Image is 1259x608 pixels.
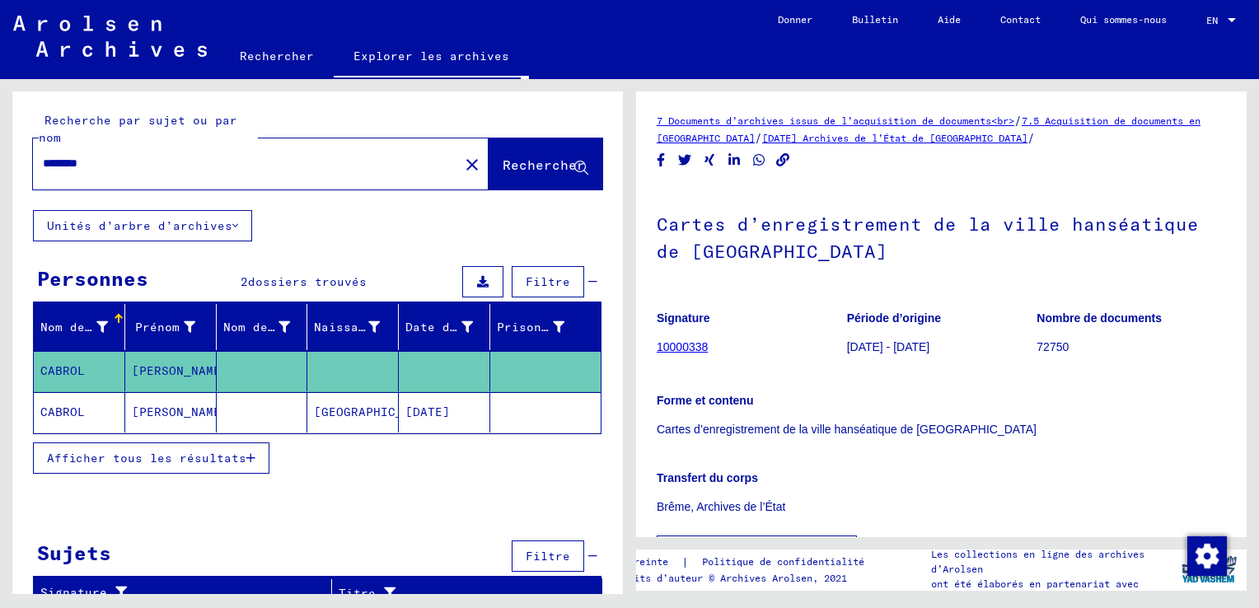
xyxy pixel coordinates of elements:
[657,394,753,407] b: Forme et contenu
[657,311,710,325] b: Signature
[125,304,217,350] mat-header-cell: Vorname
[399,304,490,350] mat-header-cell: Geburtsdatum
[40,580,335,606] div: Signature
[653,150,670,171] button: Partager sur Facebook
[217,304,308,350] mat-header-cell: Geburtsname
[657,471,758,484] b: Transfert du corps
[241,274,248,289] span: 2
[223,314,311,340] div: Nom de jeune fille
[339,585,376,602] font: Titre
[314,314,400,340] div: Naissance
[34,304,125,350] mat-header-cell: Nachname
[334,36,529,79] a: Explorer les archives
[1187,536,1227,576] img: Modifier le consentement
[1014,113,1022,128] span: /
[132,314,216,340] div: Prénom
[307,304,399,350] mat-header-cell: Geburt‏
[931,577,1170,592] p: ont été élaborés en partenariat avec
[339,580,586,606] div: Titre
[657,421,1226,438] p: Cartes d’enregistrement de la ville hanséatique de [GEOGRAPHIC_DATA]
[847,339,1037,356] p: [DATE] - [DATE]
[248,274,367,289] span: dossiers trouvés
[37,264,148,293] div: Personnes
[1037,339,1226,356] p: 72750
[526,549,570,564] span: Filtre
[762,132,1027,144] a: [DATE] Archives de l’État de [GEOGRAPHIC_DATA]
[47,218,232,233] font: Unités d’arbre d’archives
[1027,130,1035,145] span: /
[13,16,207,57] img: Arolsen_neg.svg
[33,442,269,474] button: Afficher tous les résultats
[755,130,762,145] span: /
[657,536,857,567] button: Afficher toutes les métadonnées
[40,320,144,334] font: Nom de famille
[125,351,217,391] mat-cell: [PERSON_NAME]
[490,304,601,350] mat-header-cell: Prisoner #
[726,150,743,171] button: Partager sur LinkedIn
[307,392,399,433] mat-cell: [GEOGRAPHIC_DATA]
[34,392,125,433] mat-cell: CABROL
[40,584,107,601] font: Signature
[681,554,689,571] font: |
[220,36,334,76] a: Rechercher
[657,186,1226,286] h1: Cartes d’enregistrement de la ville hanséatique de [GEOGRAPHIC_DATA]
[657,115,1014,127] a: 7 Documents d’archives issus de l’acquisition de documents<br>
[497,320,586,334] font: Prisonnier #
[512,540,584,572] button: Filtre
[689,554,884,571] a: Politique de confidentialité
[931,547,1170,577] p: Les collections en ligne des archives d’Arolsen
[503,157,585,173] span: Rechercher
[657,498,1226,516] p: Brême, Archives de l’État
[1037,311,1162,325] b: Nombre de documents
[775,150,792,171] button: Copier le lien
[456,147,489,180] button: Clair
[616,571,884,586] p: Droits d’auteur © Archives Arolsen, 2021
[47,451,246,465] span: Afficher tous les résultats
[39,113,237,145] mat-label: Recherche par sujet ou par nom
[657,340,708,353] a: 10000338
[37,538,111,568] div: Sujets
[1206,15,1224,26] span: EN
[512,266,584,297] button: Filtre
[314,320,381,334] font: Naissance
[676,150,694,171] button: Partager sur Twitter
[462,155,482,175] mat-icon: close
[701,150,718,171] button: Partager sur Xing
[751,150,768,171] button: Partager sur WhatsApp
[34,351,125,391] mat-cell: CABROL
[1178,549,1240,590] img: yv_logo.png
[526,274,570,289] span: Filtre
[497,314,585,340] div: Prisonnier #
[40,314,129,340] div: Nom de famille
[399,392,490,433] mat-cell: [DATE]
[33,210,252,241] button: Unités d’arbre d’archives
[489,138,602,189] button: Rechercher
[616,554,681,571] a: Empreinte
[405,320,531,334] font: Date de naissance
[847,311,941,325] b: Période d’origine
[1186,536,1226,575] div: Modifier le consentement
[405,314,494,340] div: Date de naissance
[135,320,180,334] font: Prénom
[223,320,356,334] font: Nom de jeune fille
[125,392,217,433] mat-cell: [PERSON_NAME]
